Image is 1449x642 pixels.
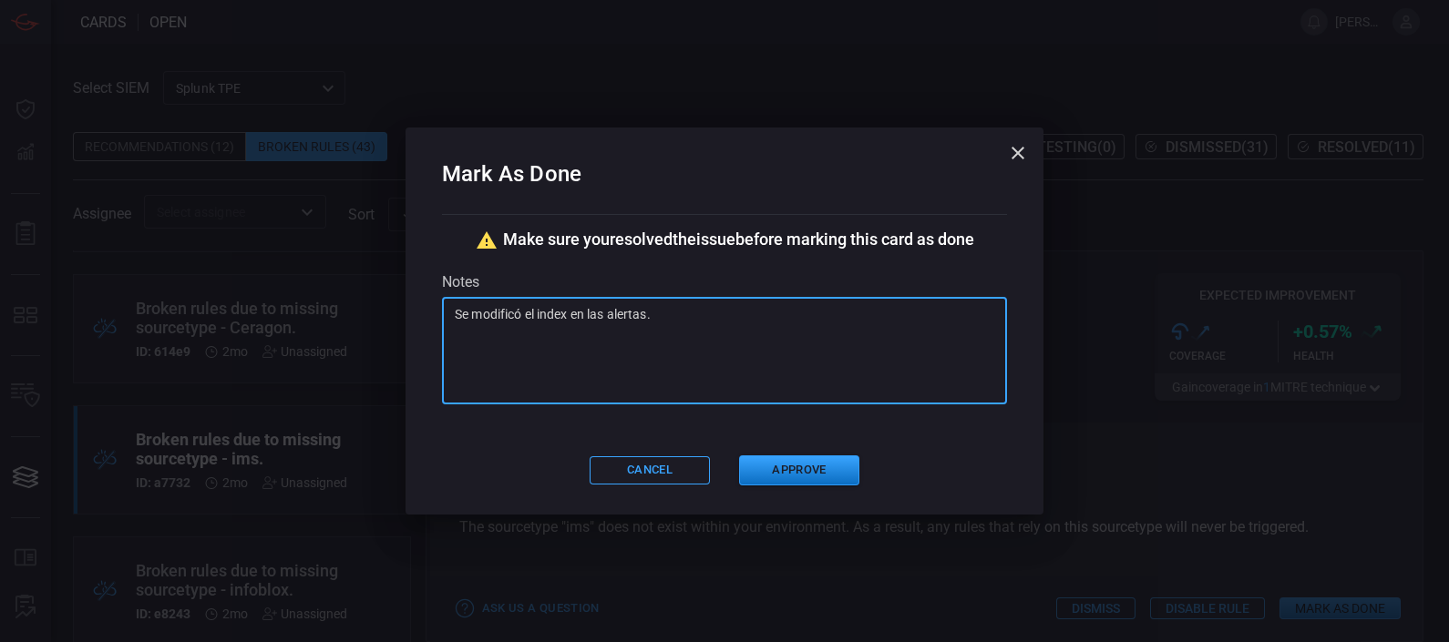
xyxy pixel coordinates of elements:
div: Make sure you resolved the issue before marking this card as done [442,229,1007,251]
button: Cancel [590,456,710,484]
textarea: Se modificó el index en las alertas. [455,305,994,396]
h2: Mark As Done [442,157,1007,214]
button: Approve [739,455,859,485]
div: Notes [442,273,1007,290]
